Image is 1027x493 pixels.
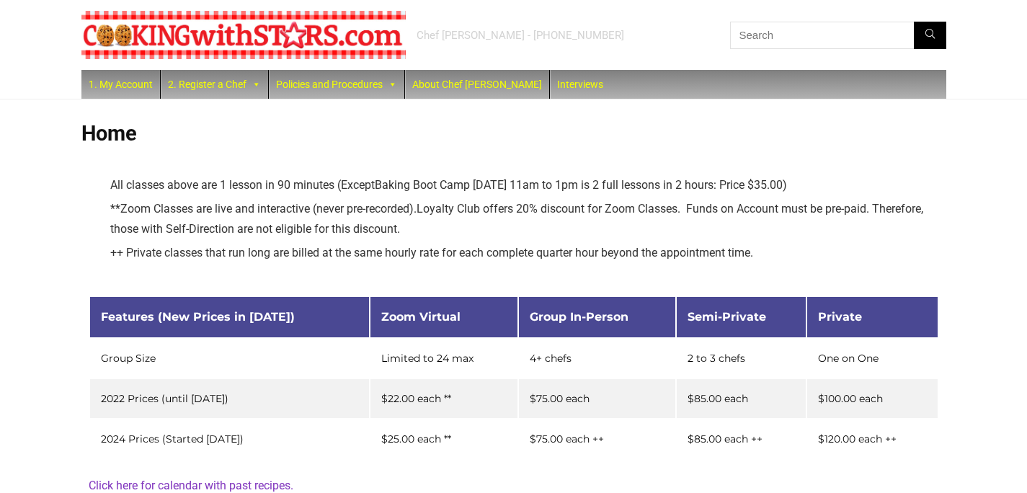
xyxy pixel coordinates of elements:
a: Policies and Procedures [269,70,404,99]
div: Chef [PERSON_NAME] - [PHONE_NUMBER] [417,28,624,43]
button: Search [914,22,946,49]
span: Zoom Virtual [381,310,461,324]
a: Interviews [550,70,610,99]
input: Search [730,22,946,49]
div: 2024 Prices (Started [DATE]) [101,434,358,444]
div: $85.00 each ++ [688,434,796,444]
div: $120.00 each ++ [818,434,926,444]
a: Click here for calendar with past recipes. [89,479,293,492]
div: 4+ chefs [530,353,664,363]
div: 2 to 3 chefs [688,353,796,363]
span: Zoom Classes are live and interactive (never pre-recorded). [120,202,417,216]
span: Semi-Private [688,310,766,324]
a: 2. Register a Chef [161,70,268,99]
img: Chef Paula's Cooking With Stars [81,11,406,59]
span: Group In-Person [530,310,628,324]
div: $100.00 each [818,394,926,404]
span: Features (New Prices in [DATE]) [101,310,295,324]
span: Private [818,310,862,324]
div: 2022 Prices (until [DATE]) [101,394,358,404]
li: ** Loyalty Club offers 20% discount for Zoom Classes. Funds on Account must be pre-paid. Therefor... [110,199,939,239]
li: ++ Private classes that run long are billed at the same hourly rate for each complete quarter hou... [110,243,939,263]
div: $25.00 each ** [381,434,507,444]
div: Limited to 24 max [381,353,507,363]
a: About Chef [PERSON_NAME] [405,70,549,99]
div: $85.00 each [688,394,796,404]
a: 1. My Account [81,70,160,99]
div: Group Size [101,353,358,363]
div: $22.00 each ** [381,394,507,404]
div: $75.00 each ++ [530,434,664,444]
div: One on One [818,353,926,363]
div: $75.00 each [530,394,664,404]
h1: Home [81,121,946,146]
span: Baking Boot Camp [DATE] 11am to 1pm is 2 full lessons in 2 hours: Price $35.00) [375,178,787,192]
li: All classes above are 1 lesson in 90 minutes (Except [110,175,939,195]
